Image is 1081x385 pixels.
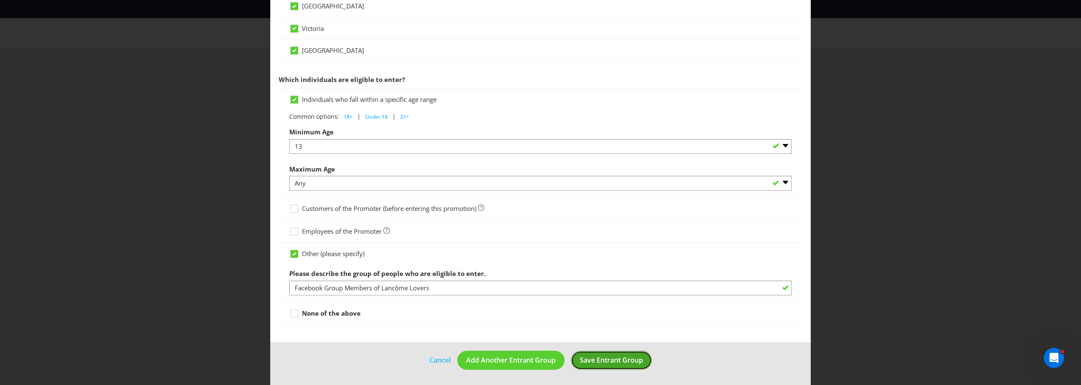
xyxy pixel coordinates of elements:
span: Save Entrant Group [580,355,643,365]
span: Under 18 [365,113,388,120]
span: Add Another Entrant Group [466,355,556,365]
span: Please describe the group of people who are eligible to enter. [289,269,486,278]
button: 18+ [339,111,357,123]
button: Save Entrant Group [571,351,652,370]
span: Other (please specify) [302,249,364,258]
span: 21+ [400,113,409,120]
iframe: Intercom live chat [1044,348,1064,368]
span: Victoria [302,24,324,33]
span: | [357,112,361,120]
span: Employees of the Promoter [302,227,382,235]
span: Which individuals are eligible to enter? [279,75,405,84]
span: Maximum Age [289,165,335,173]
button: 21+ [396,111,414,123]
span: 18+ [344,113,353,120]
span: Minimum Age [289,128,334,136]
span: Individuals who fall within a specific age range [302,95,437,104]
span: [GEOGRAPHIC_DATA] [302,2,364,10]
span: Common options: [289,112,339,120]
button: Add Another Entrant Group [457,351,565,370]
span: [GEOGRAPHIC_DATA] [302,46,364,55]
button: Under 18 [361,111,392,123]
strong: None of the above [302,309,361,317]
a: Cancel [429,355,451,366]
span: Customers of the Promoter (before entering this promotion) [302,204,476,213]
span: | [392,112,396,120]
